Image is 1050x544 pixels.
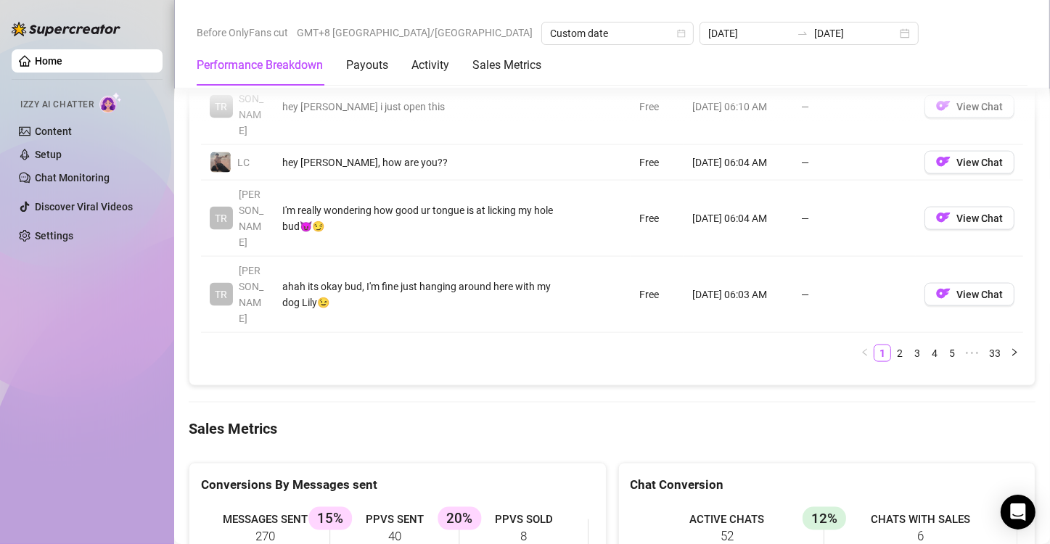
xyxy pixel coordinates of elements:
[874,345,891,362] li: 1
[216,287,228,302] span: TR
[956,213,1003,224] span: View Chat
[35,230,73,242] a: Settings
[12,22,120,36] img: logo-BBDzfeDw.svg
[282,202,562,234] div: I'm really wondering how good ur tongue is at licking my hole bud😈😏
[631,69,684,145] td: Free
[856,345,874,362] button: left
[282,154,562,170] div: hey [PERSON_NAME], how are you??
[924,151,1014,174] button: OFView Chat
[936,287,951,301] img: OF
[35,149,62,160] a: Setup
[201,475,594,495] div: Conversions By Messages sent
[891,345,909,362] li: 2
[936,210,951,225] img: OF
[411,57,449,74] div: Activity
[631,257,684,333] td: Free
[936,154,951,169] img: OF
[189,419,1035,439] h4: Sales Metrics
[792,69,916,145] td: —
[956,157,1003,168] span: View Chat
[926,345,943,362] li: 4
[216,210,228,226] span: TR
[550,22,685,44] span: Custom date
[35,172,110,184] a: Chat Monitoring
[924,95,1014,118] button: OFView Chat
[861,348,869,357] span: left
[35,201,133,213] a: Discover Viral Videos
[944,345,960,361] a: 5
[797,28,808,39] span: swap-right
[1006,345,1023,362] li: Next Page
[924,207,1014,230] button: OFView Chat
[943,345,961,362] li: 5
[472,57,541,74] div: Sales Metrics
[684,145,792,181] td: [DATE] 06:04 AM
[874,345,890,361] a: 1
[239,189,263,248] span: [PERSON_NAME]
[814,25,897,41] input: End date
[924,104,1014,115] a: OFView Chat
[708,25,791,41] input: Start date
[20,98,94,112] span: Izzy AI Chatter
[282,279,562,310] div: ahah its okay bud, I'm fine just hanging around here with my dog Lily😉
[631,475,1024,495] div: Chat Conversion
[297,22,533,44] span: GMT+8 [GEOGRAPHIC_DATA]/[GEOGRAPHIC_DATA]
[892,345,908,361] a: 2
[924,283,1014,306] button: OFView Chat
[961,345,984,362] li: Next 5 Pages
[239,77,263,136] span: [PERSON_NAME]
[99,92,122,113] img: AI Chatter
[237,157,250,168] span: LC
[924,215,1014,227] a: OFView Chat
[936,99,951,113] img: OF
[631,181,684,257] td: Free
[282,99,562,115] div: hey [PERSON_NAME] i just open this
[956,289,1003,300] span: View Chat
[239,265,263,324] span: [PERSON_NAME]
[792,257,916,333] td: —
[797,28,808,39] span: to
[1001,495,1035,529] div: Open Intercom Messenger
[197,57,323,74] div: Performance Breakdown
[984,345,1006,362] li: 33
[684,181,792,257] td: [DATE] 06:04 AM
[924,292,1014,303] a: OFView Chat
[197,22,288,44] span: Before OnlyFans cut
[35,125,72,137] a: Content
[792,145,916,181] td: —
[684,257,792,333] td: [DATE] 06:03 AM
[927,345,943,361] a: 4
[924,160,1014,171] a: OFView Chat
[346,57,388,74] div: Payouts
[631,145,684,181] td: Free
[210,152,231,173] img: LC
[909,345,925,361] a: 3
[1010,348,1019,357] span: right
[792,181,916,257] td: —
[35,55,62,67] a: Home
[909,345,926,362] li: 3
[956,101,1003,112] span: View Chat
[216,99,228,115] span: TR
[677,29,686,38] span: calendar
[684,69,792,145] td: [DATE] 06:10 AM
[985,345,1005,361] a: 33
[1006,345,1023,362] button: right
[961,345,984,362] span: •••
[856,345,874,362] li: Previous Page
